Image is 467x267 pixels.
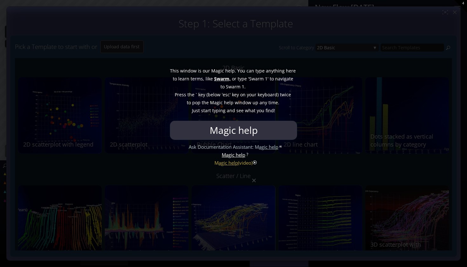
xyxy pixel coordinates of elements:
[198,67,201,75] span: is
[178,75,189,83] span: learn
[214,159,253,167] div: M (video)
[222,91,231,99] span: 'esc'
[172,121,295,140] input: Type to search
[232,91,239,99] span: key
[248,75,264,83] span: 'Swarm
[237,67,245,75] span: You
[260,99,267,106] span: any
[202,99,209,106] span: the
[226,83,240,91] span: Swarm
[192,99,200,106] span: pop
[219,160,238,166] span: agic help
[224,99,233,106] span: help
[212,106,226,114] span: typing
[211,67,224,75] span: Magic
[280,91,291,99] span: twice
[203,67,210,75] span: our
[232,75,236,83] span: or
[265,75,268,83] span: 1'
[286,67,296,75] span: here
[189,143,278,151] div: Ask Documentation Assistant: M
[236,106,244,114] span: see
[220,83,225,91] span: to
[191,75,204,83] span: terms,
[180,67,197,75] span: window
[238,75,247,83] span: type
[206,75,213,83] span: like
[266,106,275,114] span: find!
[173,75,177,83] span: to
[201,106,211,114] span: start
[245,106,255,114] span: what
[242,83,246,91] span: 1.
[270,75,274,83] span: to
[227,106,235,114] span: and
[268,99,279,106] span: time.
[198,91,205,99] span: key
[247,91,256,99] span: your
[187,91,194,99] span: the
[206,91,220,99] span: (below
[253,99,258,106] span: up
[275,75,293,83] span: navigate
[170,67,179,75] span: This
[247,67,254,75] span: can
[192,106,200,114] span: Just
[187,99,191,106] span: to
[225,67,236,75] span: help.
[259,144,278,150] span: agic help
[240,91,246,99] span: on
[258,91,279,99] span: keyboard)
[196,91,197,99] span: `
[255,67,265,75] span: type
[175,91,186,99] span: Press
[266,67,285,75] span: anything
[214,75,231,83] span: Swarm,
[235,99,251,106] span: window
[210,99,223,106] span: Magic
[257,106,264,114] span: you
